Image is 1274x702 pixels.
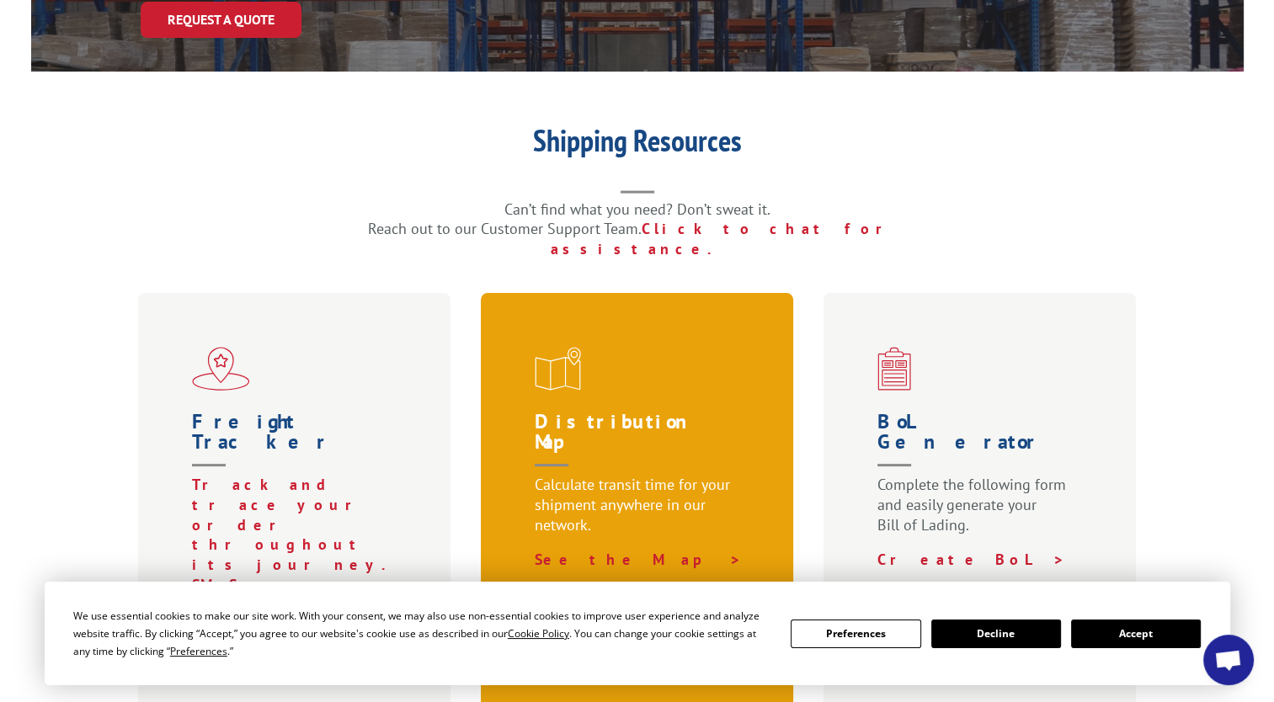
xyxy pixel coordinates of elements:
[1203,635,1254,685] a: Open chat
[931,620,1061,648] button: Decline
[535,347,581,391] img: xgs-icon-distribution-map-red
[877,475,1090,550] p: Complete the following form and easily generate your Bill of Lading.
[877,550,1065,569] a: Create BoL >
[535,475,747,550] p: Calculate transit time for your shipment anywhere in our network.
[877,412,1090,475] h1: BoL Generator
[508,626,569,641] span: Cookie Policy
[45,582,1230,685] div: Cookie Consent Prompt
[301,125,974,164] h1: Shipping Resources
[192,412,404,635] a: Freight Tracker Track and trace your order throughout its journey. SMS notifications available.
[551,219,906,258] a: Click to chat for assistance.
[73,607,770,660] div: We use essential cookies to make our site work. With your consent, we may also use non-essential ...
[301,199,974,259] p: Can’t find what you need? Don’t sweat it. Reach out to our Customer Support Team.
[535,550,742,569] a: See the Map >
[170,644,227,658] span: Preferences
[877,347,911,391] img: xgs-icon-bo-l-generator-red
[1071,620,1201,648] button: Accept
[791,620,920,648] button: Preferences
[192,347,250,391] img: xgs-icon-flagship-distribution-model-red
[141,2,301,38] a: Request a Quote
[192,475,404,635] p: Track and trace your order throughout its journey. SMS notifications available.
[192,412,404,475] h1: Freight Tracker
[535,412,747,475] h1: Distribution Map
